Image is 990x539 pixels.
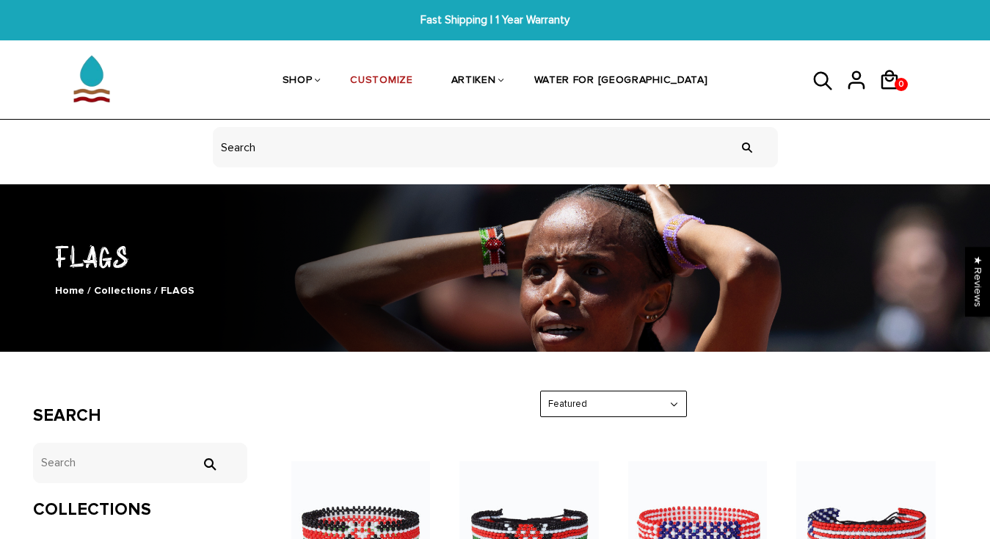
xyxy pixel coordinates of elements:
[965,247,990,316] div: Click to open Judge.me floating reviews tab
[87,284,91,297] span: /
[306,12,685,29] span: Fast Shipping | 1 Year Warranty
[451,43,496,120] a: ARTIKEN
[895,74,907,95] span: 0
[350,43,412,120] a: CUSTOMIZE
[33,443,248,483] input: Search
[33,499,248,521] h3: Collections
[94,284,151,297] a: Collections
[55,284,84,297] a: Home
[33,405,248,427] h3: Search
[154,284,158,297] span: /
[161,284,194,297] span: FLAGS
[283,43,313,120] a: SHOP
[213,127,778,167] input: header search
[878,95,911,98] a: 0
[534,43,708,120] a: WATER FOR [GEOGRAPHIC_DATA]
[732,120,762,175] input: Search
[194,457,224,471] input: Search
[33,236,958,275] h1: FLAGS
